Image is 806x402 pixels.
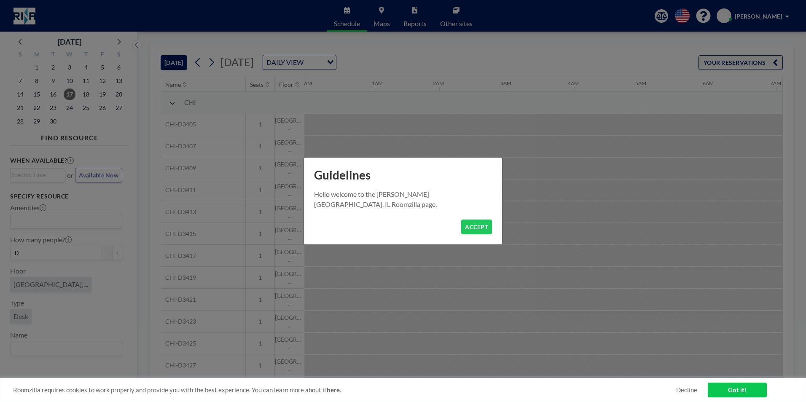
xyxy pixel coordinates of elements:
a: here. [327,386,341,394]
button: ACCEPT [461,220,492,234]
p: Hello welcome to the [PERSON_NAME][GEOGRAPHIC_DATA], IL Roomzilla page. [314,189,492,209]
a: Decline [676,386,697,394]
span: Roomzilla requires cookies to work properly and provide you with the best experience. You can lea... [13,386,676,394]
h1: Guidelines [304,158,502,189]
a: Got it! [708,383,767,397]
